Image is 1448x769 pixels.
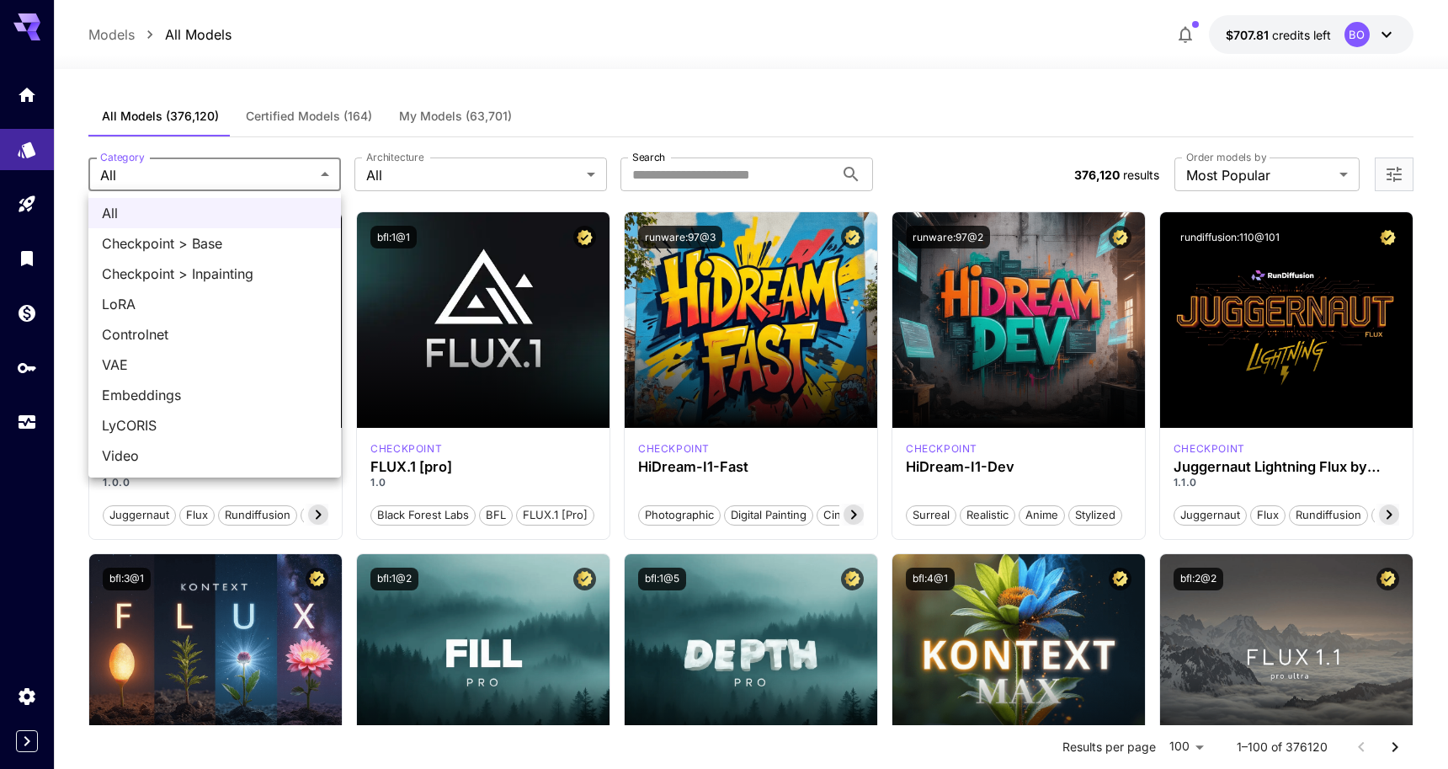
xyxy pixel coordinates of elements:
[102,355,327,375] span: VAE
[102,385,327,405] span: Embeddings
[102,264,327,284] span: Checkpoint > Inpainting
[102,446,327,466] span: Video
[102,415,327,435] span: LyCORIS
[102,203,327,223] span: All
[102,294,327,314] span: LoRA
[102,324,327,344] span: Controlnet
[102,233,327,254] span: Checkpoint > Base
